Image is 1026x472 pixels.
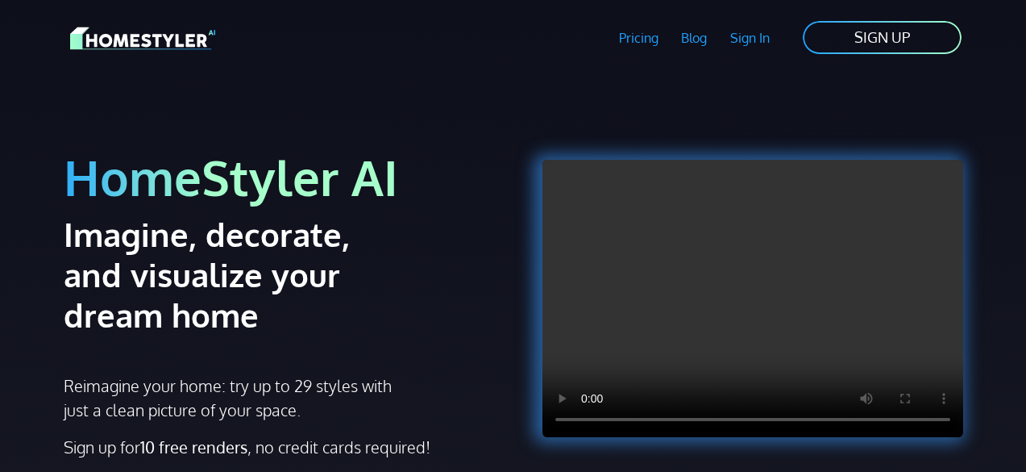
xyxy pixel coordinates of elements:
h1: HomeStyler AI [64,147,504,207]
a: SIGN UP [801,19,963,56]
a: Blog [670,19,719,56]
strong: 10 free renders [140,436,247,457]
a: Sign In [719,19,782,56]
img: HomeStyler AI logo [70,24,215,52]
a: Pricing [607,19,670,56]
h2: Imagine, decorate, and visualize your dream home [64,214,416,335]
p: Sign up for , no credit cards required! [64,435,504,459]
p: Reimagine your home: try up to 29 styles with just a clean picture of your space. [64,374,394,422]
